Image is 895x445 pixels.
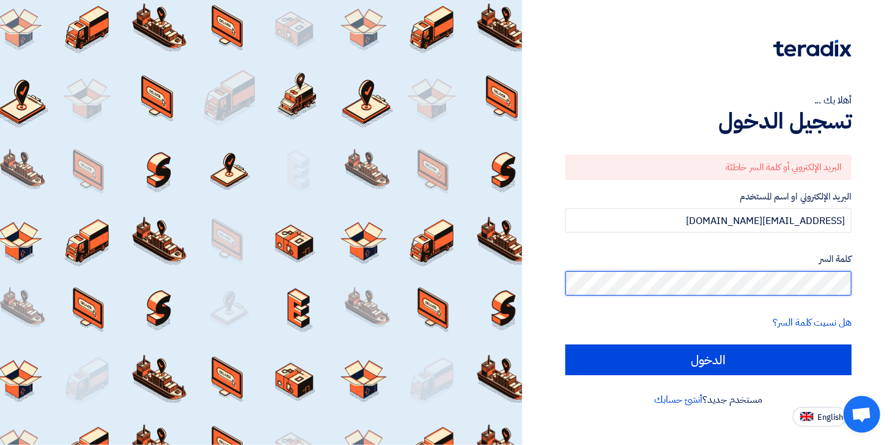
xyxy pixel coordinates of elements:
[565,208,852,233] input: أدخل بريد العمل الإلكتروني او اسم المستخدم الخاص بك ...
[817,413,843,422] span: English
[565,190,852,204] label: البريد الإلكتروني او اسم المستخدم
[565,93,852,108] div: أهلا بك ...
[565,392,852,407] div: مستخدم جديد؟
[565,252,852,266] label: كلمة السر
[793,407,847,427] button: English
[565,345,852,375] input: الدخول
[844,396,880,433] div: Open chat
[773,315,852,330] a: هل نسيت كلمة السر؟
[655,392,703,407] a: أنشئ حسابك
[565,108,852,135] h1: تسجيل الدخول
[565,155,852,180] div: البريد الإلكتروني أو كلمة السر خاطئة
[773,40,852,57] img: Teradix logo
[800,412,814,421] img: en-US.png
